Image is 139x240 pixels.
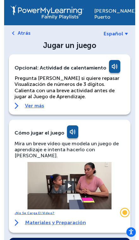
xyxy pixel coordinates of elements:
[15,60,125,75] div: Opcional: Actividad de calentamiento
[94,5,129,20] div: [PERSON_NAME] Puerto
[15,219,86,226] a: Materiales y Preparación
[18,30,31,36] a: Atrás
[15,141,125,159] div: Mira un breve vídeo que modela un juego de aprendizaje e intenta hacerlo con [PERSON_NAME].
[15,211,55,215] a: ¿No se carga el vídeo?
[15,75,125,99] p: Pregunta [PERSON_NAME] si quiere repasar Visualización de números de 3 dígitos. Calienta con una ...
[118,206,131,219] div: Trigger Stonly widget
[15,42,124,49] div: Jugar un juego
[15,219,19,226] img: right-arrow.svg
[12,31,15,35] img: left-arrow.svg
[104,31,128,37] a: Español
[15,103,125,109] a: Ver más
[104,31,123,37] span: Español
[10,5,84,19] img: PowerMyLearning Connect
[15,103,19,109] img: right-arrow.svg
[15,130,64,136] div: Cómo jugar el juego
